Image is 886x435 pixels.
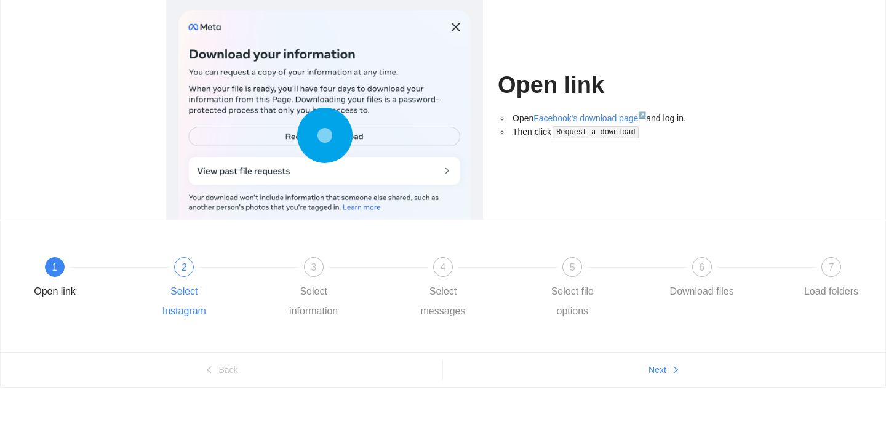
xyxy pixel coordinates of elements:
span: 7 [829,262,834,273]
h1: Open link [498,71,720,100]
div: Select file options [537,282,608,321]
div: 4Select messages [407,257,537,321]
li: Open and log in. [510,111,720,125]
a: Facebook's download page↗ [533,113,646,123]
span: 5 [570,262,575,273]
span: Next [649,363,666,377]
div: Load folders [804,282,858,301]
div: 6Download files [666,257,796,301]
span: 1 [52,262,58,273]
div: 2Select Instagram [148,257,277,321]
li: Then click [510,125,720,139]
div: Select messages [407,282,479,321]
span: 3 [311,262,316,273]
button: leftBack [1,360,442,380]
code: Request a download [553,126,639,138]
span: 2 [182,262,187,273]
div: Select information [278,282,349,321]
span: 4 [441,262,446,273]
div: 1Open link [19,257,148,301]
div: 5Select file options [537,257,666,321]
div: Open link [34,282,76,301]
span: 6 [699,262,704,273]
div: Download files [670,282,734,301]
button: Nextright [443,360,885,380]
span: right [671,365,680,375]
div: 7Load folders [796,257,867,301]
sup: ↗ [638,111,646,119]
div: 3Select information [278,257,407,321]
div: Select Instagram [148,282,220,321]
